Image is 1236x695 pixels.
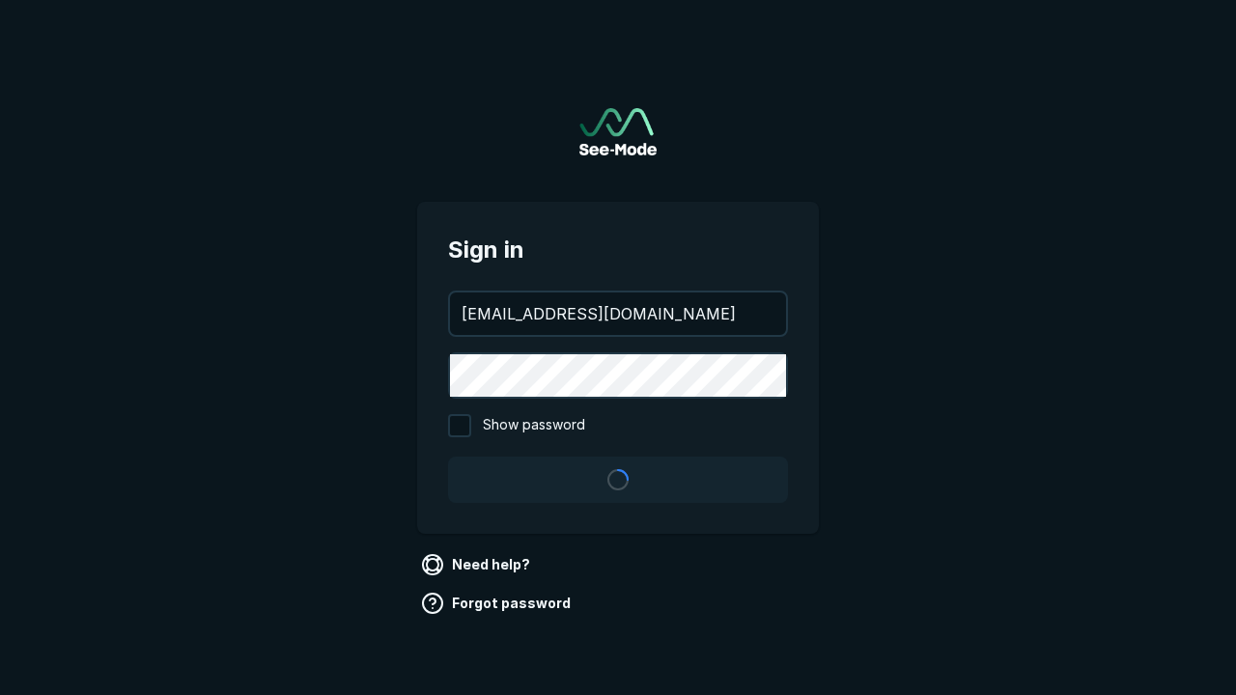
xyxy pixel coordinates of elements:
span: Sign in [448,233,788,267]
input: your@email.com [450,292,786,335]
a: Need help? [417,549,538,580]
a: Go to sign in [579,108,657,155]
img: See-Mode Logo [579,108,657,155]
span: Show password [483,414,585,437]
a: Forgot password [417,588,578,619]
